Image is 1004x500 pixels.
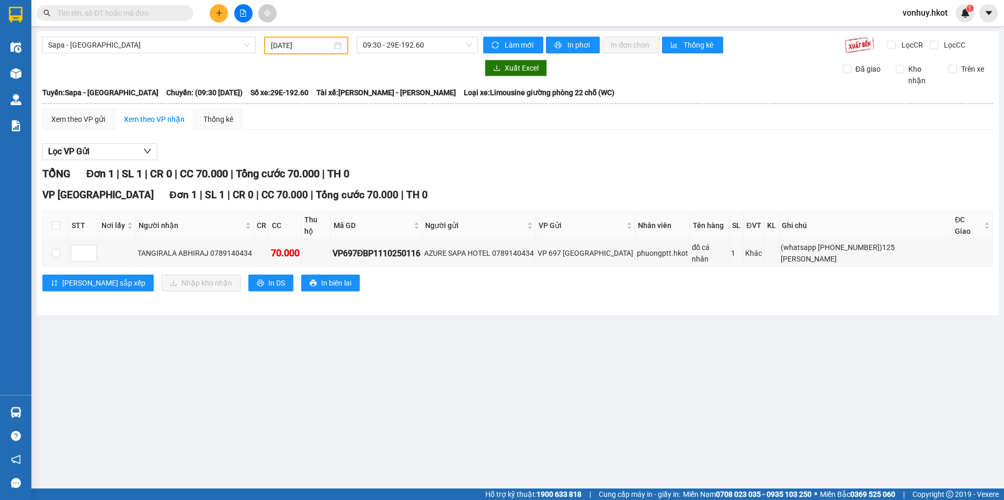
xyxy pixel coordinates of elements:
span: message [11,478,21,488]
span: ⚪️ [814,492,817,496]
input: Tìm tên, số ĐT hoặc mã đơn [58,7,181,19]
span: Làm mới [505,39,535,51]
span: | [903,488,905,500]
span: Người nhận [139,220,243,231]
span: | [322,167,325,180]
span: 09:30 - 29E-192.60 [363,37,472,53]
span: vonhuy.hkot [894,6,956,19]
span: Trên xe [957,63,988,75]
span: question-circle [11,431,21,441]
span: plus [215,9,223,17]
strong: 1900 633 818 [537,490,581,498]
span: Cung cấp máy in - giấy in: [599,488,680,500]
span: CR 0 [233,189,254,201]
button: In đơn chọn [602,37,659,53]
span: | [200,189,202,201]
span: In DS [268,277,285,289]
span: SL 1 [122,167,142,180]
span: Đơn 1 [169,189,197,201]
button: Lọc VP Gửi [42,143,157,160]
input: 11/10/2025 [271,40,332,51]
span: CR 0 [150,167,172,180]
button: printerIn phơi [546,37,600,53]
span: SL 1 [205,189,225,201]
span: printer [310,279,317,288]
span: Nơi lấy [101,220,125,231]
td: VP697ĐBP1110250116 [331,240,423,267]
th: CR [254,211,269,240]
div: 70.000 [271,246,300,260]
span: Tổng cước 70.000 [236,167,320,180]
span: | [311,189,313,201]
button: printerIn DS [248,275,293,291]
button: caret-down [979,4,998,22]
th: KL [765,211,779,240]
sup: 1 [966,5,974,12]
span: | [589,488,591,500]
div: TANGIRALA ABHIRAJ 0789140434 [138,247,252,259]
span: Lọc CR [897,39,925,51]
span: TỔNG [42,167,71,180]
span: Miền Bắc [820,488,895,500]
div: Thống kê [203,113,233,125]
span: | [145,167,147,180]
strong: 0369 525 060 [850,490,895,498]
strong: 0708 023 035 - 0935 103 250 [716,490,812,498]
span: ĐC Giao [955,214,982,237]
span: | [175,167,177,180]
span: CC 70.000 [261,189,308,201]
span: VP [GEOGRAPHIC_DATA] [42,189,154,201]
div: 1 [731,247,741,259]
th: Tên hàng [690,211,729,240]
th: Nhân viên [635,211,690,240]
span: search [43,9,51,17]
img: warehouse-icon [10,407,21,418]
span: In biên lai [321,277,351,289]
button: downloadXuất Excel [485,60,547,76]
span: Loại xe: Limousine giường phòng 22 chỗ (WC) [464,87,614,98]
span: sort-ascending [51,279,58,288]
div: Khác [745,247,762,259]
span: caret-down [984,8,994,18]
button: bar-chartThống kê [662,37,723,53]
button: file-add [234,4,253,22]
div: (whatsapp [PHONE_NUMBER])125 [PERSON_NAME] [781,242,951,265]
span: Đã giao [851,63,885,75]
span: file-add [239,9,247,17]
img: warehouse-icon [10,68,21,79]
div: VP 697 [GEOGRAPHIC_DATA] [538,247,633,259]
th: Ghi chú [779,211,953,240]
span: printer [554,41,563,50]
span: TH 0 [327,167,349,180]
th: SL [729,211,744,240]
b: Tuyến: Sapa - [GEOGRAPHIC_DATA] [42,88,158,97]
span: Thống kê [683,39,715,51]
span: | [401,189,404,201]
span: Chuyến: (09:30 [DATE]) [166,87,243,98]
th: CC [269,211,302,240]
button: sort-ascending[PERSON_NAME] sắp xếp [42,275,154,291]
span: Mã GD [334,220,412,231]
th: ĐVT [744,211,764,240]
button: printerIn biên lai [301,275,360,291]
div: Xem theo VP nhận [124,113,185,125]
span: [PERSON_NAME] sắp xếp [62,277,145,289]
span: down [143,147,152,155]
span: Miền Nam [683,488,812,500]
td: VP 697 Điện Biên Phủ [536,240,635,267]
span: Kho nhận [904,63,941,86]
img: icon-new-feature [961,8,970,18]
img: warehouse-icon [10,42,21,53]
span: CC 70.000 [180,167,228,180]
span: Số xe: 29E-192.60 [250,87,309,98]
span: printer [257,279,264,288]
button: plus [210,4,228,22]
div: AZURE SAPA HOTEL 0789140434 [424,247,534,259]
span: copyright [946,491,953,498]
img: warehouse-icon [10,94,21,105]
span: | [231,167,233,180]
img: 9k= [845,37,874,53]
span: Đơn 1 [86,167,114,180]
span: Lọc CC [940,39,967,51]
span: Sapa - Hà Nội [48,37,249,53]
